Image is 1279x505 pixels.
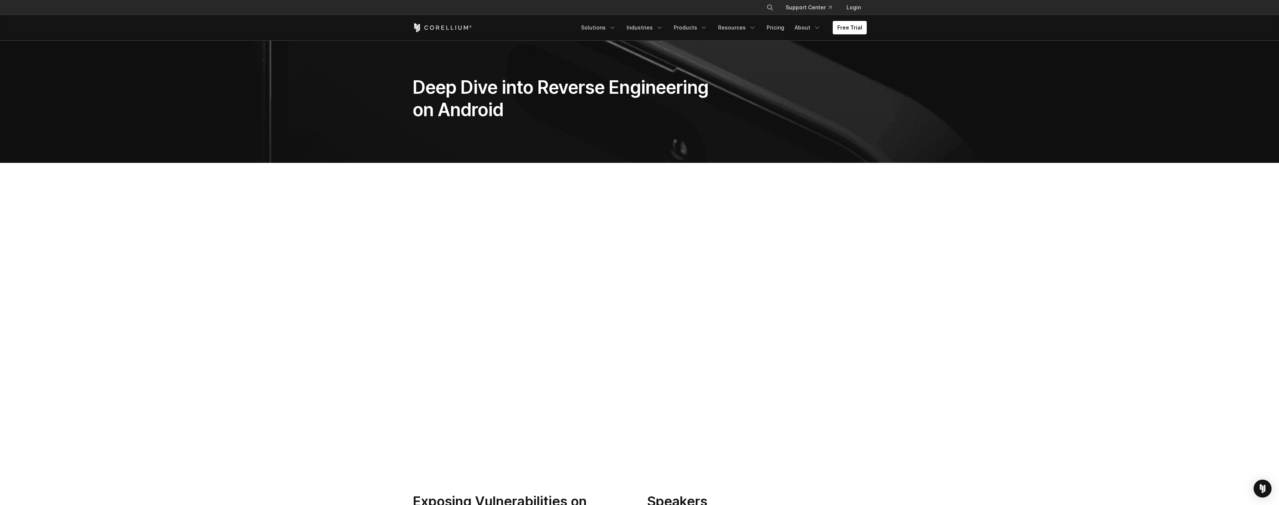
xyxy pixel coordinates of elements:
[1254,480,1272,498] div: Open Intercom Messenger
[622,21,668,34] a: Industries
[413,23,472,32] a: Corellium Home
[577,21,621,34] a: Solutions
[841,1,867,14] a: Login
[780,1,838,14] a: Support Center
[413,76,710,121] h1: Deep Dive into Reverse Engineering on Android
[669,21,712,34] a: Products
[714,21,761,34] a: Resources
[790,21,825,34] a: About
[833,21,867,34] a: Free Trial
[762,21,789,34] a: Pricing
[577,21,867,34] div: Navigation Menu
[763,1,777,14] button: Search
[413,187,867,442] iframe: HubSpot Video
[757,1,867,14] div: Navigation Menu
